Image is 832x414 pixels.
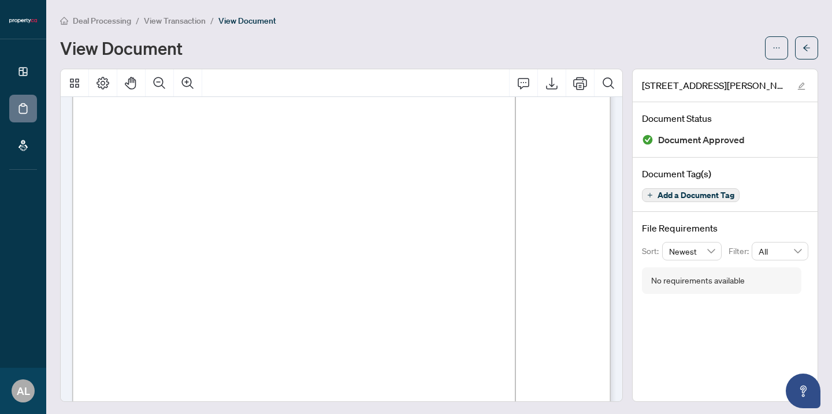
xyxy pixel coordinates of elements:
span: edit [797,82,805,90]
p: Sort: [642,245,662,258]
span: plus [647,192,653,198]
img: logo [9,17,37,24]
h4: Document Tag(s) [642,167,808,181]
h4: File Requirements [642,221,808,235]
span: Add a Document Tag [658,191,734,199]
span: AL [17,383,30,399]
li: / [210,14,214,27]
span: Newest [669,243,715,260]
span: View Transaction [144,16,206,26]
h4: Document Status [642,111,808,125]
button: Open asap [786,374,820,408]
span: All [759,243,801,260]
img: Document Status [642,134,653,146]
li: / [136,14,139,27]
span: Deal Processing [73,16,131,26]
h1: View Document [60,39,183,57]
button: Add a Document Tag [642,188,740,202]
div: No requirements available [651,274,745,287]
span: Document Approved [658,132,745,148]
span: home [60,17,68,25]
span: [STREET_ADDRESS][PERSON_NAME] - CS to listing brokerage.pdf [642,79,786,92]
p: Filter: [729,245,752,258]
span: arrow-left [803,44,811,52]
span: ellipsis [772,44,781,52]
span: View Document [218,16,276,26]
